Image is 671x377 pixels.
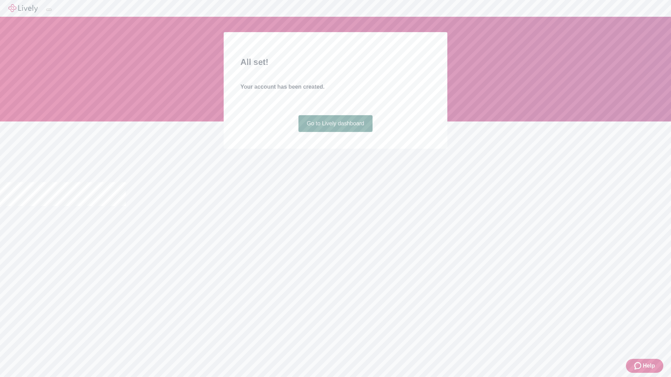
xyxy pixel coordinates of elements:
[46,9,52,11] button: Log out
[8,4,38,13] img: Lively
[298,115,373,132] a: Go to Lively dashboard
[240,83,431,91] h4: Your account has been created.
[240,56,431,68] h2: All set!
[626,359,663,373] button: Zendesk support iconHelp
[643,362,655,370] span: Help
[634,362,643,370] svg: Zendesk support icon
